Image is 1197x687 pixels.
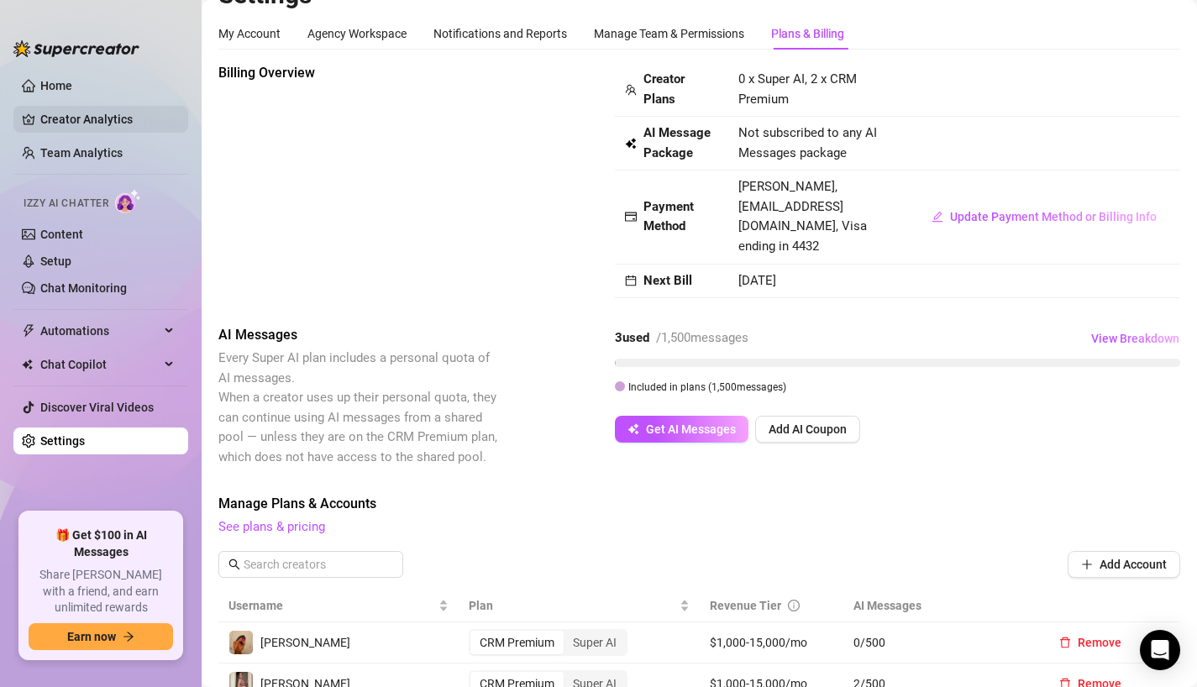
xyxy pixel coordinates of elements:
[29,567,173,616] span: Share [PERSON_NAME] with a friend, and earn unlimited rewards
[625,211,637,223] span: credit-card
[123,631,134,642] span: arrow-right
[433,24,567,43] div: Notifications and Reports
[738,71,857,107] span: 0 x Super AI, 2 x CRM Premium
[1100,558,1167,571] span: Add Account
[788,600,800,611] span: info-circle
[769,422,847,436] span: Add AI Coupon
[625,84,637,96] span: team
[67,630,116,643] span: Earn now
[643,71,685,107] strong: Creator Plans
[228,596,435,615] span: Username
[564,631,626,654] div: Super AI
[615,330,649,345] strong: 3 used
[950,210,1157,223] span: Update Payment Method or Billing Info
[843,590,1036,622] th: AI Messages
[229,631,253,654] img: Shaylie
[244,555,380,574] input: Search creators
[40,401,154,414] a: Discover Viral Videos
[22,359,33,370] img: Chat Copilot
[22,324,35,338] span: thunderbolt
[307,24,407,43] div: Agency Workspace
[643,199,694,234] strong: Payment Method
[218,494,1180,514] span: Manage Plans & Accounts
[1078,636,1121,649] span: Remove
[625,275,637,286] span: calendar
[40,434,85,448] a: Settings
[470,631,564,654] div: CRM Premium
[738,123,898,163] span: Not subscribed to any AI Messages package
[853,633,1026,652] span: 0 / 500
[1090,325,1180,352] button: View Breakdown
[459,590,699,622] th: Plan
[646,422,736,436] span: Get AI Messages
[40,106,175,133] a: Creator Analytics
[656,330,748,345] span: / 1,500 messages
[755,416,860,443] button: Add AI Coupon
[218,590,459,622] th: Username
[40,351,160,378] span: Chat Copilot
[643,273,692,288] strong: Next Bill
[115,189,141,213] img: AI Chatter
[218,325,501,345] span: AI Messages
[700,622,844,663] td: $1,000-15,000/mo
[1140,630,1180,670] div: Open Intercom Messenger
[469,596,675,615] span: Plan
[40,254,71,268] a: Setup
[40,79,72,92] a: Home
[1046,629,1135,656] button: Remove
[13,40,139,57] img: logo-BBDzfeDw.svg
[1081,559,1093,570] span: plus
[218,63,501,83] span: Billing Overview
[29,527,173,560] span: 🎁 Get $100 in AI Messages
[40,317,160,344] span: Automations
[1068,551,1180,578] button: Add Account
[469,629,627,656] div: segmented control
[628,381,786,393] span: Included in plans ( 1,500 messages)
[40,146,123,160] a: Team Analytics
[218,24,281,43] div: My Account
[932,211,943,223] span: edit
[615,416,748,443] button: Get AI Messages
[594,24,744,43] div: Manage Team & Permissions
[771,24,844,43] div: Plans & Billing
[260,636,350,649] span: [PERSON_NAME]
[1091,332,1179,345] span: View Breakdown
[738,179,867,254] span: [PERSON_NAME], [EMAIL_ADDRESS][DOMAIN_NAME], Visa ending in 4432
[29,623,173,650] button: Earn nowarrow-right
[1059,637,1071,648] span: delete
[738,273,776,288] span: [DATE]
[24,196,108,212] span: Izzy AI Chatter
[218,519,325,534] a: See plans & pricing
[228,559,240,570] span: search
[40,228,83,241] a: Content
[710,599,781,612] span: Revenue Tier
[643,125,711,160] strong: AI Message Package
[918,203,1170,230] button: Update Payment Method or Billing Info
[40,281,127,295] a: Chat Monitoring
[218,350,497,464] span: Every Super AI plan includes a personal quota of AI messages. When a creator uses up their person...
